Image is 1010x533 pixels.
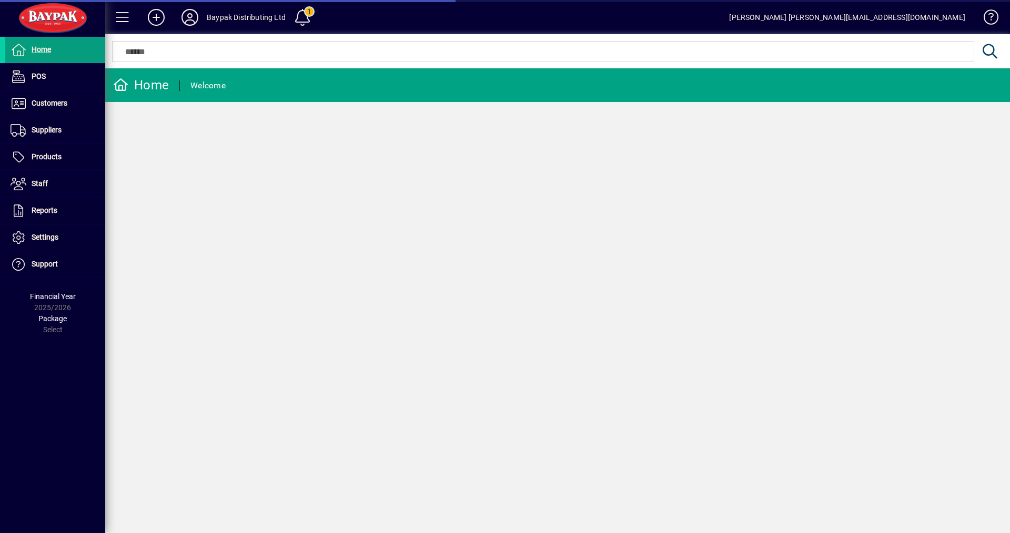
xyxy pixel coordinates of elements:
[30,292,76,301] span: Financial Year
[207,9,286,26] div: Baypak Distributing Ltd
[5,117,105,143] a: Suppliers
[5,224,105,251] a: Settings
[173,8,207,27] button: Profile
[38,314,67,323] span: Package
[32,126,62,134] span: Suppliers
[5,64,105,90] a: POS
[32,206,57,214] span: Reports
[113,77,169,94] div: Home
[729,9,965,26] div: [PERSON_NAME] [PERSON_NAME][EMAIL_ADDRESS][DOMAIN_NAME]
[32,233,58,241] span: Settings
[32,72,46,80] span: POS
[190,77,226,94] div: Welcome
[32,99,67,107] span: Customers
[5,171,105,197] a: Staff
[139,8,173,27] button: Add
[976,2,997,36] a: Knowledge Base
[5,198,105,224] a: Reports
[32,179,48,188] span: Staff
[5,144,105,170] a: Products
[32,152,62,161] span: Products
[5,251,105,278] a: Support
[32,260,58,268] span: Support
[32,45,51,54] span: Home
[5,90,105,117] a: Customers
